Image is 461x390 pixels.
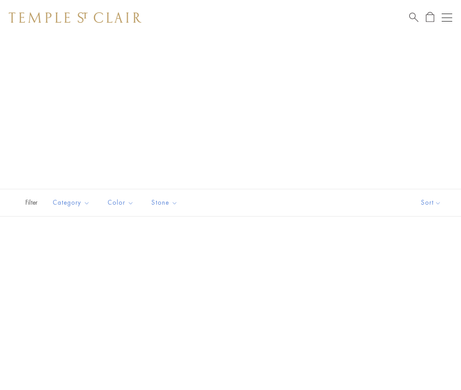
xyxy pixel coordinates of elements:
[103,197,140,208] span: Color
[101,193,140,213] button: Color
[145,193,184,213] button: Stone
[401,189,461,216] button: Show sort by
[409,12,418,23] a: Search
[442,12,452,23] button: Open navigation
[48,197,97,208] span: Category
[46,193,97,213] button: Category
[426,12,434,23] a: Open Shopping Bag
[9,12,141,23] img: Temple St. Clair
[147,197,184,208] span: Stone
